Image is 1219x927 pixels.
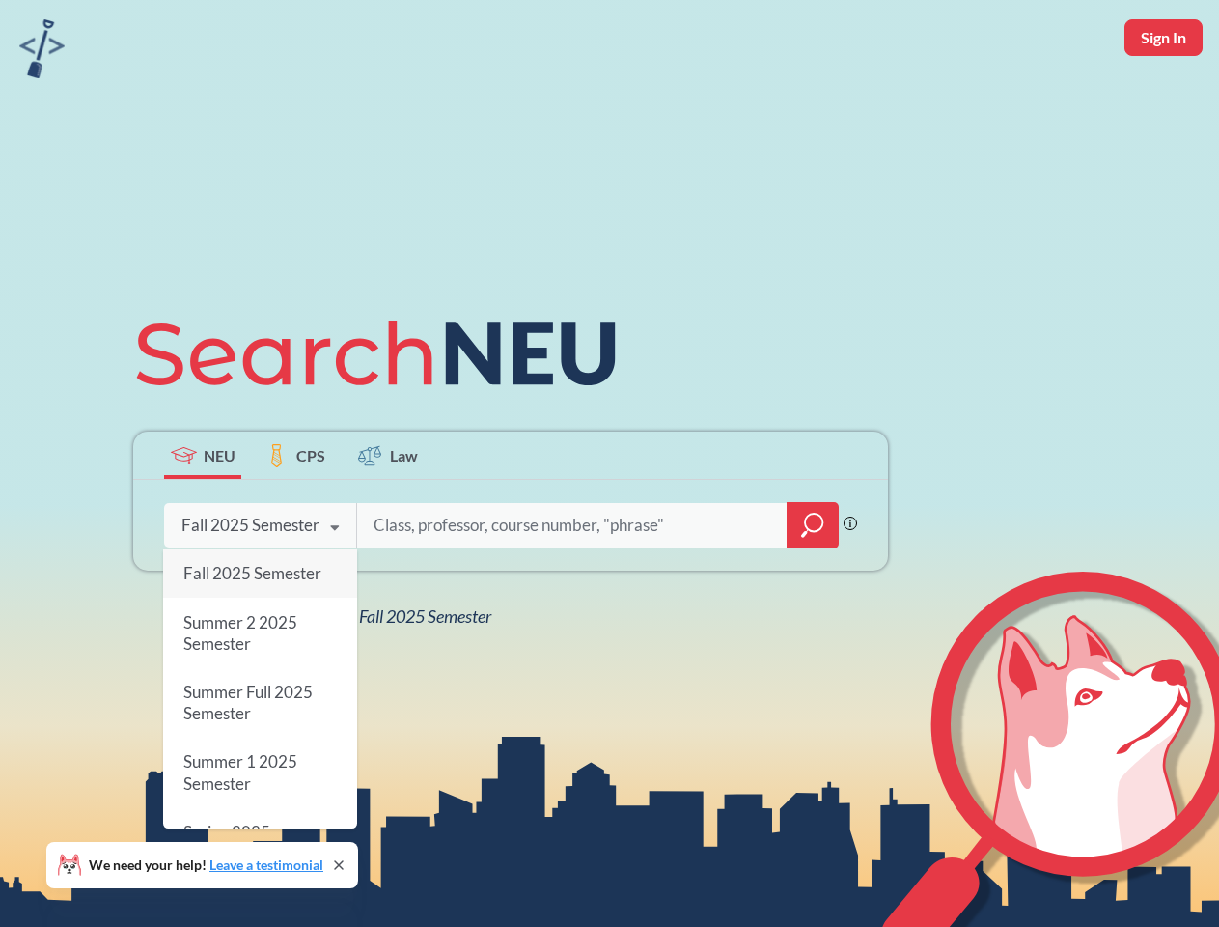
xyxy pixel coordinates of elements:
span: NEU [204,444,235,466]
div: magnifying glass [787,502,839,548]
span: Fall 2025 Semester [183,563,321,583]
span: CPS [296,444,325,466]
svg: magnifying glass [801,512,824,539]
span: Summer Full 2025 Semester [183,682,313,723]
span: Spring 2025 Semester [183,822,270,863]
input: Class, professor, course number, "phrase" [372,505,773,546]
a: Leave a testimonial [209,857,323,873]
div: Fall 2025 Semester [181,515,319,536]
img: sandbox logo [19,19,65,78]
span: We need your help! [89,858,323,872]
span: Law [390,444,418,466]
a: sandbox logo [19,19,65,84]
button: Sign In [1124,19,1203,56]
span: NEU Fall 2025 Semester [322,605,491,627]
span: Summer 1 2025 Semester [183,752,297,794]
span: Summer 2 2025 Semester [183,612,297,654]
